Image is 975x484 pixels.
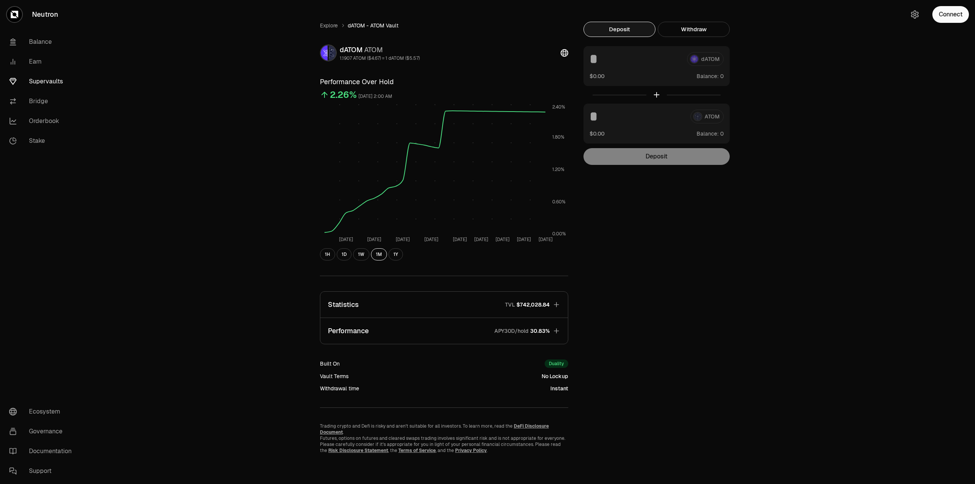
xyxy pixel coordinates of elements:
button: 1H [320,248,335,260]
button: 1M [371,248,387,260]
a: Terms of Service [398,447,436,454]
a: Bridge [3,91,82,111]
span: $742,028.84 [516,301,550,308]
div: Vault Terms [320,372,348,380]
a: Supervaults [3,72,82,91]
tspan: 2.40% [552,104,565,110]
a: Ecosystem [3,402,82,422]
a: DeFi Disclosure Document [320,423,549,435]
img: dATOM Logo [321,45,328,61]
button: Deposit [583,22,655,37]
tspan: [DATE] [367,236,381,243]
p: APY30D/hold [494,327,529,335]
button: $0.00 [590,72,604,80]
img: ATOM Logo [329,45,336,61]
a: Balance [3,32,82,52]
tspan: [DATE] [517,236,531,243]
span: Balance: [697,130,719,137]
div: No Lockup [542,372,568,380]
span: 30.83% [530,327,550,335]
p: Futures, options on futures and cleared swaps trading involves significant risk and is not approp... [320,435,568,454]
tspan: [DATE] [474,236,488,243]
tspan: 0.60% [552,199,566,205]
button: 1W [353,248,369,260]
div: dATOM [340,45,420,55]
tspan: [DATE] [339,236,353,243]
a: Risk Disclosure Statement [328,447,388,454]
p: Statistics [328,299,359,310]
a: Explore [320,22,338,29]
div: Built On [320,360,340,367]
div: Instant [550,385,568,392]
a: Stake [3,131,82,151]
div: Withdrawal time [320,385,359,392]
p: TVL [505,301,515,308]
button: PerformanceAPY30D/hold30.83% [320,318,568,344]
span: ATOM [364,45,383,54]
h3: Performance Over Hold [320,77,568,87]
div: 1.1907 ATOM ($4.67) = 1 dATOM ($5.57) [340,55,420,61]
tspan: 0.00% [552,231,566,237]
tspan: [DATE] [495,236,510,243]
tspan: 1.20% [552,166,564,173]
a: Support [3,461,82,481]
button: 1D [337,248,352,260]
tspan: [DATE] [424,236,438,243]
a: Orderbook [3,111,82,131]
button: Withdraw [658,22,730,37]
tspan: 1.80% [552,134,564,140]
a: Documentation [3,441,82,461]
p: Performance [328,326,369,336]
button: StatisticsTVL$742,028.84 [320,292,568,318]
tspan: [DATE] [453,236,467,243]
a: Governance [3,422,82,441]
div: Duality [545,359,568,368]
button: $0.00 [590,129,604,137]
div: [DATE] 2:00 AM [358,92,392,101]
span: Balance: [697,72,719,80]
button: Connect [932,6,969,23]
a: Privacy Policy [455,447,487,454]
p: Trading crypto and Defi is risky and aren't suitable for all investors. To learn more, read the . [320,423,568,435]
button: 1Y [388,248,403,260]
span: dATOM - ATOM Vault [348,22,398,29]
tspan: [DATE] [539,236,553,243]
nav: breadcrumb [320,22,568,29]
tspan: [DATE] [396,236,410,243]
a: Earn [3,52,82,72]
div: 2.26% [330,89,357,101]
